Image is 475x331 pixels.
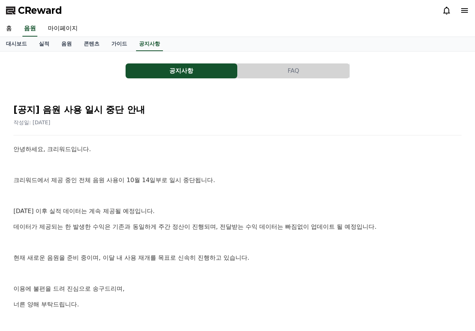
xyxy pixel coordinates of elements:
[55,37,78,51] a: 음원
[13,300,462,309] p: 너른 양해 부탁드립니다.
[13,222,462,232] p: 데이터가 제공되는 한 발생한 수익은 기존과 동일하게 주간 정산이 진행되며, 전달받는 수익 데이터는 빠짐없이 업데이트 될 예정입니다.
[238,63,349,78] button: FAQ
[13,284,462,294] p: 이용에 불편을 드려 진심으로 송구드리며,
[126,63,237,78] button: 공지사항
[78,37,105,51] a: 콘텐츠
[13,119,50,125] span: 작성일: [DATE]
[13,206,462,216] p: [DATE] 이후 실적 데이터는 계속 제공될 예정입니다.
[126,63,238,78] a: 공지사항
[6,4,62,16] a: CReward
[18,4,62,16] span: CReward
[13,104,462,116] h2: [공지] 음원 사용 일시 중단 안내
[13,175,462,185] p: 크리워드에서 제공 중인 전체 음원 사용이 10월 14일부로 일시 중단됩니다.
[105,37,133,51] a: 가이드
[13,253,462,263] p: 현재 새로운 음원을 준비 중이며, 이달 내 사용 재개를 목표로 신속히 진행하고 있습니다.
[13,144,462,154] p: 안녕하세요, 크리워드입니다.
[136,37,163,51] a: 공지사항
[238,63,350,78] a: FAQ
[42,21,84,37] a: 마이페이지
[22,21,37,37] a: 음원
[33,37,55,51] a: 실적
